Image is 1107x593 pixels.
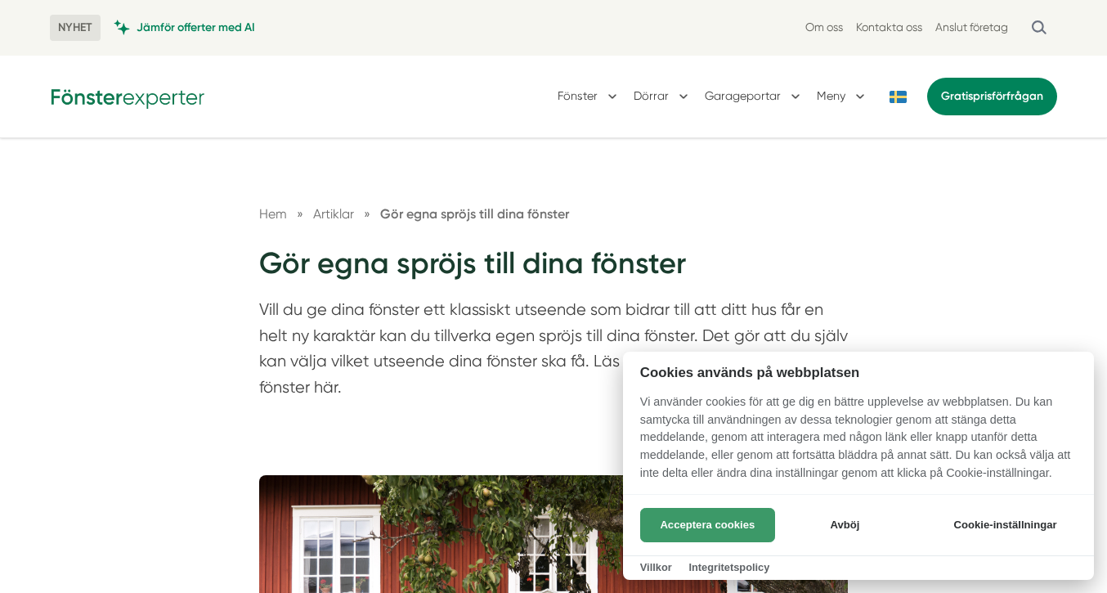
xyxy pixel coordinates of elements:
button: Acceptera cookies [640,508,775,542]
a: Integritetspolicy [688,561,769,573]
h2: Cookies används på webbplatsen [623,365,1094,380]
p: Vi använder cookies för att ge dig en bättre upplevelse av webbplatsen. Du kan samtycka till anvä... [623,393,1094,493]
button: Cookie-inställningar [934,508,1077,542]
button: Avböj [780,508,910,542]
a: Villkor [640,561,672,573]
